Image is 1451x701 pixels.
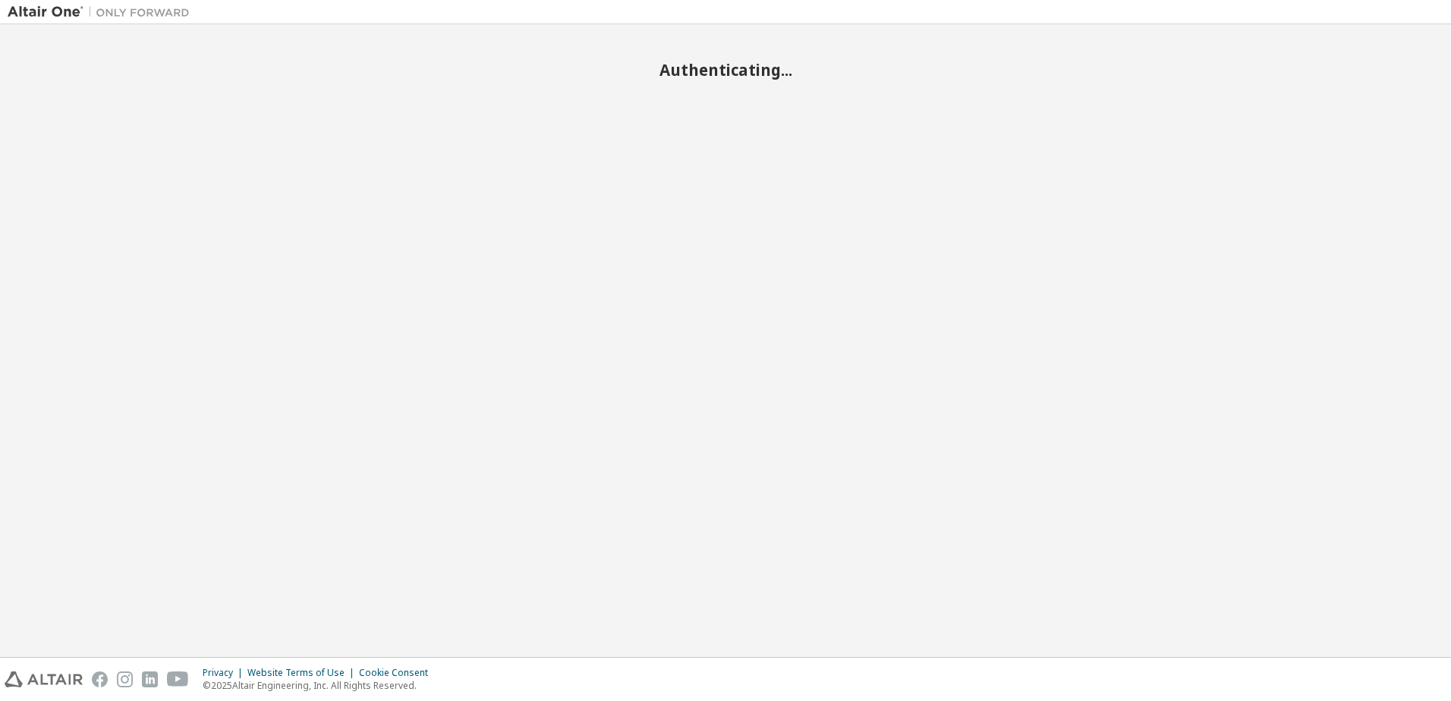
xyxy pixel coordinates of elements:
[8,60,1443,80] h2: Authenticating...
[167,671,189,687] img: youtube.svg
[92,671,108,687] img: facebook.svg
[142,671,158,687] img: linkedin.svg
[203,667,247,679] div: Privacy
[359,667,437,679] div: Cookie Consent
[5,671,83,687] img: altair_logo.svg
[203,679,437,692] p: © 2025 Altair Engineering, Inc. All Rights Reserved.
[247,667,359,679] div: Website Terms of Use
[8,5,197,20] img: Altair One
[117,671,133,687] img: instagram.svg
